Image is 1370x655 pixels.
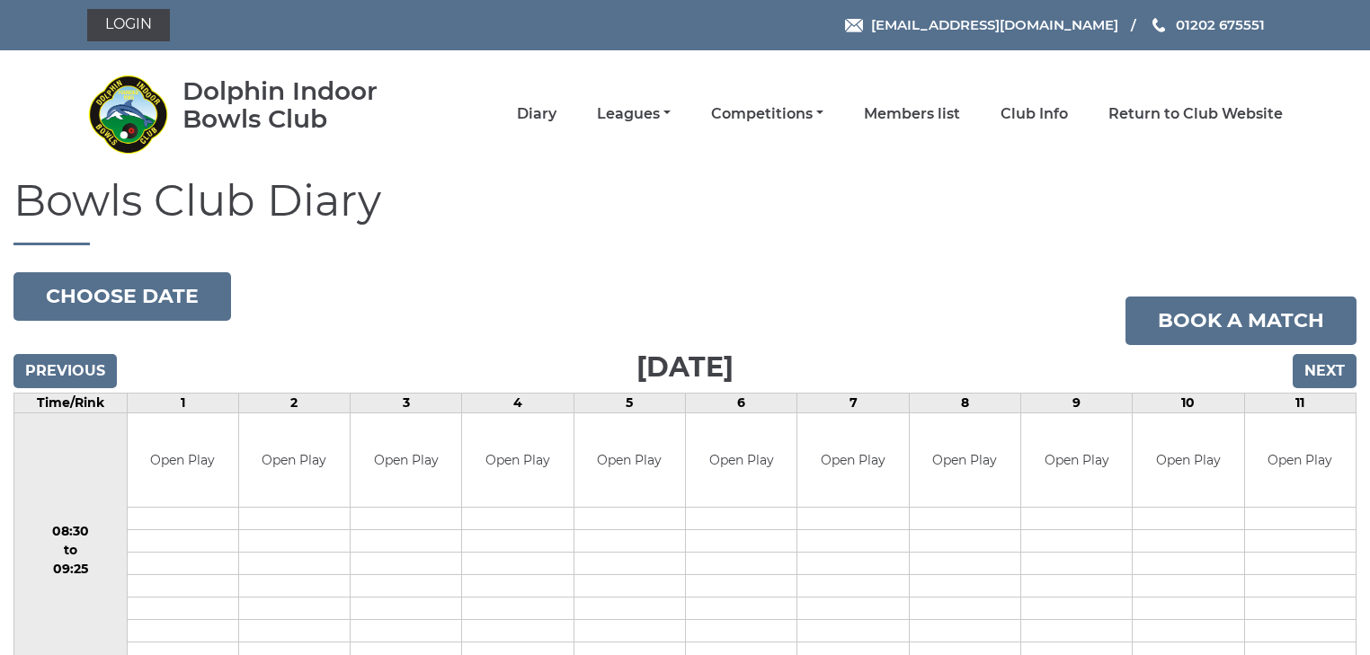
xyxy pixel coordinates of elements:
td: Open Play [462,413,573,508]
td: 6 [686,393,797,412]
td: 3 [351,393,462,412]
td: 8 [909,393,1020,412]
button: Choose date [13,272,231,321]
a: Members list [864,104,960,124]
td: Time/Rink [14,393,128,412]
a: Club Info [1001,104,1068,124]
td: Open Play [239,413,350,508]
td: 9 [1021,393,1133,412]
td: Open Play [574,413,685,508]
td: 2 [238,393,350,412]
td: Open Play [1245,413,1356,508]
h1: Bowls Club Diary [13,177,1357,245]
td: Open Play [351,413,461,508]
a: Login [87,9,170,41]
td: 11 [1244,393,1356,412]
span: [EMAIL_ADDRESS][DOMAIN_NAME] [871,16,1118,33]
td: 4 [462,393,574,412]
div: Dolphin Indoor Bowls Club [182,77,430,133]
a: Diary [517,104,556,124]
input: Next [1293,354,1357,388]
a: Return to Club Website [1108,104,1283,124]
img: Dolphin Indoor Bowls Club [87,74,168,155]
td: Open Play [910,413,1020,508]
td: Open Play [797,413,908,508]
td: 10 [1133,393,1244,412]
a: Phone us 01202 675551 [1150,14,1265,35]
a: Competitions [711,104,823,124]
td: 7 [797,393,909,412]
td: Open Play [128,413,238,508]
input: Previous [13,354,117,388]
td: Open Play [1133,413,1243,508]
td: Open Play [686,413,796,508]
td: 1 [127,393,238,412]
a: Leagues [597,104,671,124]
img: Phone us [1152,18,1165,32]
span: 01202 675551 [1176,16,1265,33]
td: 5 [574,393,685,412]
img: Email [845,19,863,32]
td: Open Play [1021,413,1132,508]
a: Email [EMAIL_ADDRESS][DOMAIN_NAME] [845,14,1118,35]
a: Book a match [1125,297,1357,345]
